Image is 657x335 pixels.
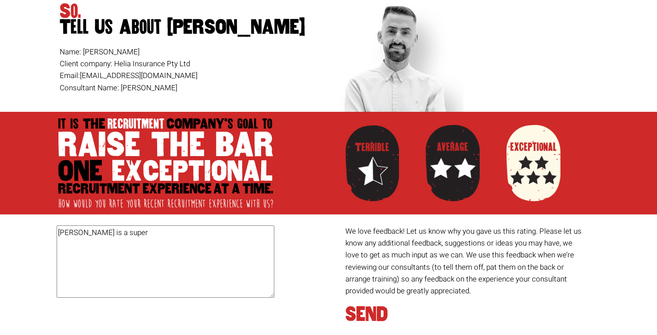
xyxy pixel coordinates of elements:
span: Tell Us About [PERSON_NAME] [60,19,325,35]
h1: So. [60,4,325,35]
h1: SEND [345,306,587,322]
p: Name: [PERSON_NAME] Client company: Helia Insurance Pty Ltd Email: [EMAIL_ADDRESS][DOMAIN_NAME] C... [60,46,325,94]
img: Raise-the-Bar.png [57,116,274,210]
p: We love feedback! Let us know why you gave us this rating. Please let us know any additional feed... [345,225,587,297]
